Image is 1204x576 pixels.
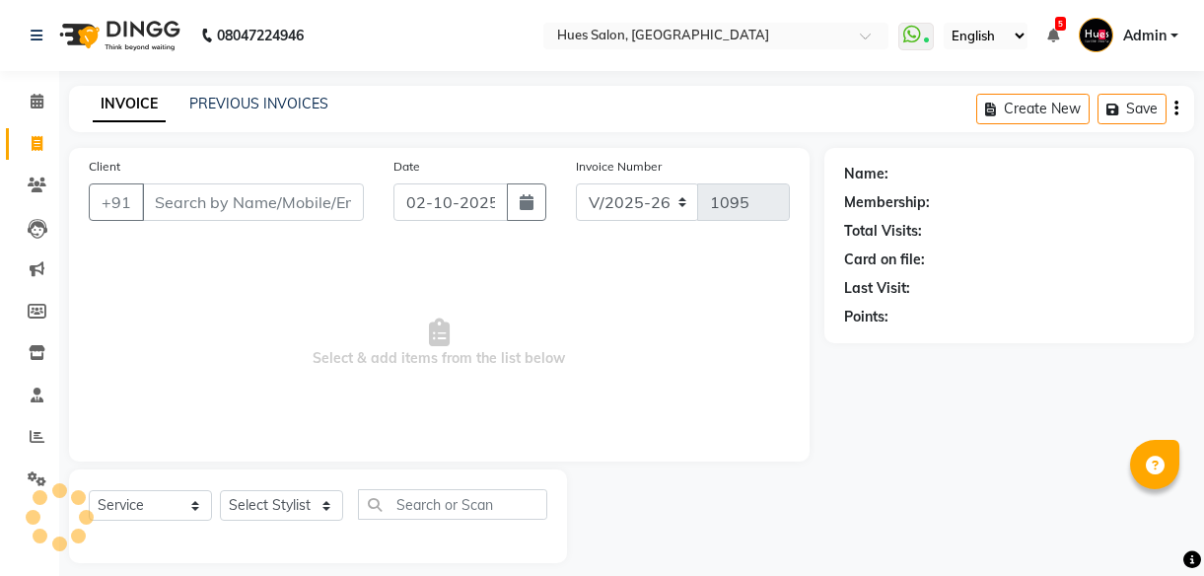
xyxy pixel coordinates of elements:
div: Last Visit: [844,278,910,299]
b: 08047224946 [217,8,304,63]
span: Select & add items from the list below [89,245,790,442]
label: Client [89,158,120,176]
input: Search by Name/Mobile/Email/Code [142,183,364,221]
div: Name: [844,164,888,184]
input: Search or Scan [358,489,547,520]
div: Total Visits: [844,221,922,242]
div: Points: [844,307,888,327]
a: 5 [1047,27,1059,44]
button: Create New [976,94,1090,124]
div: Membership: [844,192,930,213]
div: Card on file: [844,250,925,270]
span: 5 [1055,17,1066,31]
a: INVOICE [93,87,166,122]
button: Save [1098,94,1167,124]
button: +91 [89,183,144,221]
a: PREVIOUS INVOICES [189,95,328,112]
span: Admin [1123,26,1167,46]
img: Admin [1079,18,1113,52]
label: Invoice Number [576,158,662,176]
label: Date [393,158,420,176]
img: logo [50,8,185,63]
